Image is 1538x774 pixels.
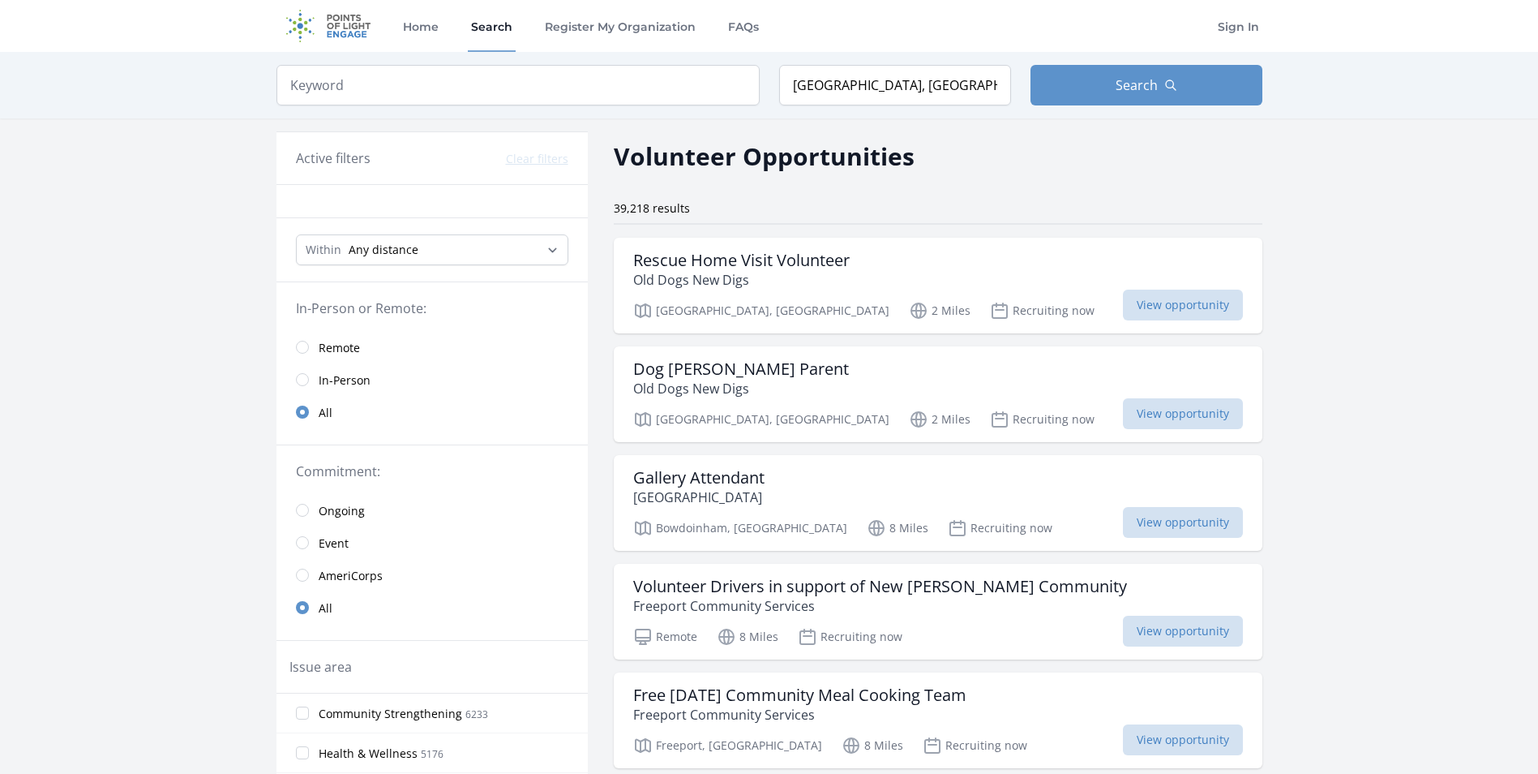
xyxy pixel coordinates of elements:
h3: Free [DATE] Community Meal Cooking Team [633,686,966,705]
p: 8 Miles [842,736,903,755]
select: Search Radius [296,234,568,265]
p: [GEOGRAPHIC_DATA], [GEOGRAPHIC_DATA] [633,301,889,320]
p: Recruiting now [990,301,1095,320]
p: Freeport Community Services [633,596,1127,616]
span: Search [1116,75,1158,95]
button: Search [1030,65,1262,105]
p: Remote [633,627,697,647]
span: 6233 [465,707,488,721]
a: Remote [276,331,588,363]
legend: In-Person or Remote: [296,299,568,318]
button: Clear filters [506,151,568,167]
h2: Volunteer Opportunities [614,138,915,174]
a: Event [276,527,588,559]
legend: Issue area [289,657,352,677]
p: 8 Miles [867,518,928,538]
h3: Active filters [296,148,371,168]
h3: Dog [PERSON_NAME] Parent [633,359,849,379]
a: Ongoing [276,494,588,527]
p: Recruiting now [948,518,1052,538]
span: In-Person [319,372,371,389]
a: All [276,591,588,624]
p: Freeport, [GEOGRAPHIC_DATA] [633,736,822,755]
span: All [319,405,332,421]
span: View opportunity [1123,507,1243,538]
p: Freeport Community Services [633,705,966,725]
p: Recruiting now [923,736,1027,755]
a: All [276,396,588,428]
input: Health & Wellness 5176 [296,746,309,759]
span: View opportunity [1123,398,1243,429]
p: 2 Miles [909,410,970,429]
span: 5176 [421,747,443,761]
span: 39,218 results [614,200,690,216]
a: In-Person [276,363,588,396]
p: [GEOGRAPHIC_DATA] [633,488,765,507]
a: Free [DATE] Community Meal Cooking Team Freeport Community Services Freeport, [GEOGRAPHIC_DATA] 8... [614,673,1262,768]
a: Rescue Home Visit Volunteer Old Dogs New Digs [GEOGRAPHIC_DATA], [GEOGRAPHIC_DATA] 2 Miles Recrui... [614,238,1262,333]
span: View opportunity [1123,290,1243,320]
span: All [319,600,332,617]
h3: Gallery Attendant [633,468,765,488]
span: Remote [319,340,360,356]
p: Recruiting now [798,627,902,647]
span: View opportunity [1123,725,1243,755]
a: Dog [PERSON_NAME] Parent Old Dogs New Digs [GEOGRAPHIC_DATA], [GEOGRAPHIC_DATA] 2 Miles Recruitin... [614,346,1262,442]
p: 2 Miles [909,301,970,320]
span: AmeriCorps [319,568,383,584]
input: Keyword [276,65,760,105]
span: View opportunity [1123,616,1243,647]
h3: Rescue Home Visit Volunteer [633,251,850,270]
span: Health & Wellness [319,746,418,762]
p: Bowdoinham, [GEOGRAPHIC_DATA] [633,518,847,538]
a: Volunteer Drivers in support of New [PERSON_NAME] Community Freeport Community Services Remote 8 ... [614,564,1262,660]
p: [GEOGRAPHIC_DATA], [GEOGRAPHIC_DATA] [633,410,889,429]
h3: Volunteer Drivers in support of New [PERSON_NAME] Community [633,577,1127,596]
p: Old Dogs New Digs [633,270,850,290]
input: Community Strengthening 6233 [296,707,309,720]
p: Old Dogs New Digs [633,379,849,398]
p: Recruiting now [990,410,1095,429]
input: Location [779,65,1011,105]
span: Community Strengthening [319,706,462,722]
a: Gallery Attendant [GEOGRAPHIC_DATA] Bowdoinham, [GEOGRAPHIC_DATA] 8 Miles Recruiting now View opp... [614,455,1262,551]
span: Ongoing [319,503,365,519]
span: Event [319,535,349,552]
a: AmeriCorps [276,559,588,591]
p: 8 Miles [717,627,778,647]
legend: Commitment: [296,462,568,481]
